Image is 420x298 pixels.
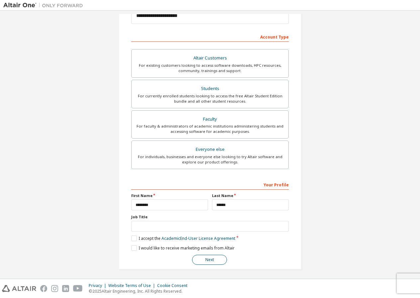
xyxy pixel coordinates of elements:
[161,236,235,241] a: Academic End-User License Agreement
[51,285,58,292] img: instagram.svg
[73,285,83,292] img: youtube.svg
[131,31,289,42] div: Account Type
[40,285,47,292] img: facebook.svg
[212,193,289,198] label: Last Name
[136,145,284,154] div: Everyone else
[192,255,227,265] button: Next
[136,154,284,165] div: For individuals, businesses and everyone else looking to try Altair software and explore our prod...
[136,53,284,63] div: Altair Customers
[2,285,36,292] img: altair_logo.svg
[157,283,191,288] div: Cookie Consent
[108,283,157,288] div: Website Terms of Use
[136,93,284,104] div: For currently enrolled students looking to access the free Altair Student Edition bundle and all ...
[131,214,289,220] label: Job Title
[131,245,235,251] label: I would like to receive marketing emails from Altair
[62,285,69,292] img: linkedin.svg
[131,193,208,198] label: First Name
[136,63,284,73] div: For existing customers looking to access software downloads, HPC resources, community, trainings ...
[131,179,289,190] div: Your Profile
[136,115,284,124] div: Faculty
[89,283,108,288] div: Privacy
[136,124,284,134] div: For faculty & administrators of academic institutions administering students and accessing softwa...
[3,2,86,9] img: Altair One
[136,84,284,93] div: Students
[131,236,235,241] label: I accept the
[89,288,191,294] p: © 2025 Altair Engineering, Inc. All Rights Reserved.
